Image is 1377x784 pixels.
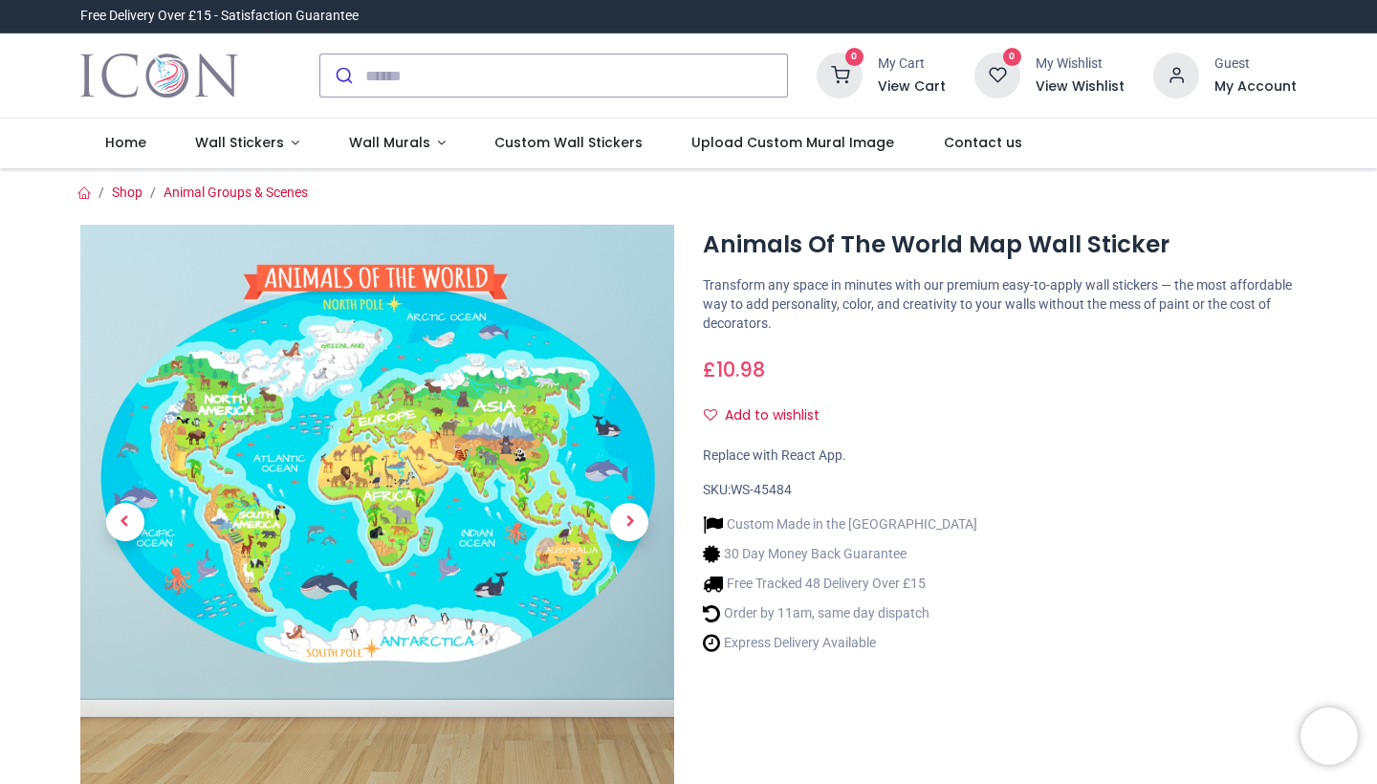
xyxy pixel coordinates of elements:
a: Shop [112,185,142,200]
a: View Wishlist [1036,77,1125,97]
a: Logo of Icon Wall Stickers [80,49,238,102]
i: Add to wishlist [704,408,717,422]
li: Order by 11am, same day dispatch [703,603,977,623]
iframe: Brevo live chat [1300,708,1358,765]
iframe: Customer reviews powered by Trustpilot [895,7,1297,26]
span: Custom Wall Stickers [494,133,643,152]
span: Wall Murals [349,133,430,152]
a: 0 [974,67,1020,82]
a: Wall Stickers [170,119,324,168]
sup: 0 [1003,48,1021,66]
div: My Wishlist [1036,54,1125,74]
span: Contact us [944,133,1022,152]
div: SKU: [703,481,1297,500]
button: Submit [320,54,365,97]
a: Previous [80,314,169,730]
h1: Animals Of The World Map Wall Sticker [703,229,1297,261]
a: My Account [1214,77,1297,97]
li: 30 Day Money Back Guarantee [703,544,977,564]
span: £ [703,356,765,383]
div: Replace with React App. [703,446,1297,466]
span: Upload Custom Mural Image [691,133,894,152]
span: Wall Stickers [195,133,284,152]
a: Animal Groups & Scenes [164,185,308,200]
a: Wall Murals [324,119,470,168]
a: View Cart [878,77,946,97]
li: Free Tracked 48 Delivery Over £15 [703,574,977,594]
div: Free Delivery Over £15 - Satisfaction Guarantee [80,7,359,26]
img: Icon Wall Stickers [80,49,238,102]
div: My Cart [878,54,946,74]
li: Custom Made in the [GEOGRAPHIC_DATA] [703,514,977,534]
li: Express Delivery Available [703,633,977,653]
span: WS-45484 [731,482,792,497]
p: Transform any space in minutes with our premium easy-to-apply wall stickers — the most affordable... [703,276,1297,333]
span: Next [610,503,648,541]
a: 0 [817,67,863,82]
span: Home [105,133,146,152]
a: Next [585,314,674,730]
span: Previous [106,503,144,541]
div: Guest [1214,54,1297,74]
sup: 0 [845,48,863,66]
button: Add to wishlistAdd to wishlist [703,400,836,432]
span: 10.98 [716,356,765,383]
